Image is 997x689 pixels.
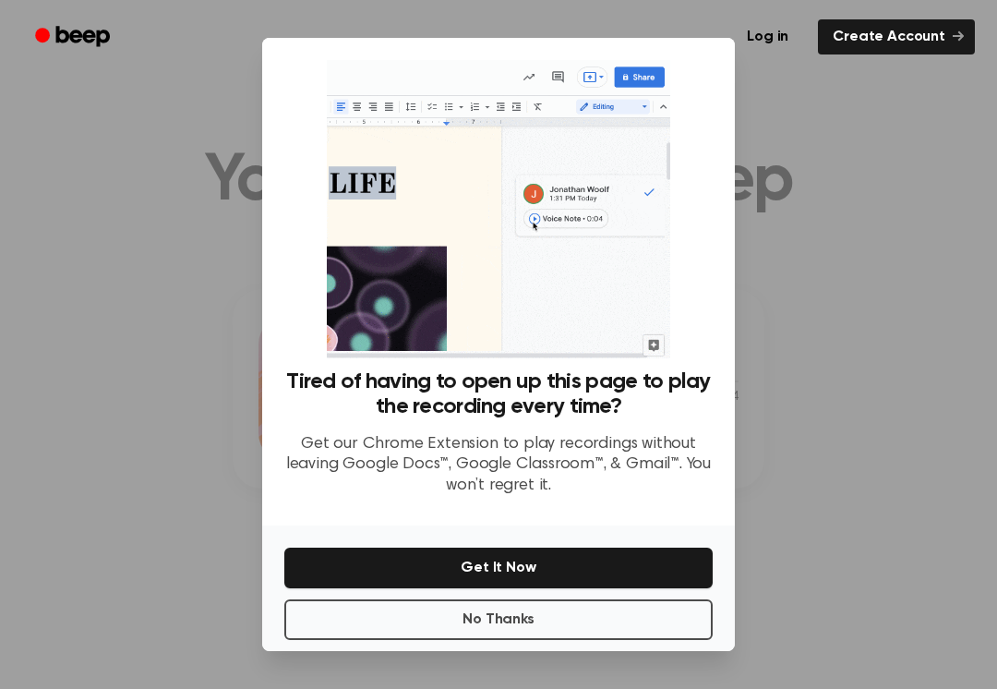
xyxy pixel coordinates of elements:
p: Get our Chrome Extension to play recordings without leaving Google Docs™, Google Classroom™, & Gm... [284,434,713,497]
a: Log in [728,16,807,58]
a: Create Account [818,19,975,54]
img: Beep extension in action [327,60,669,358]
button: No Thanks [284,599,713,640]
h3: Tired of having to open up this page to play the recording every time? [284,369,713,419]
button: Get It Now [284,548,713,588]
a: Beep [22,19,126,55]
